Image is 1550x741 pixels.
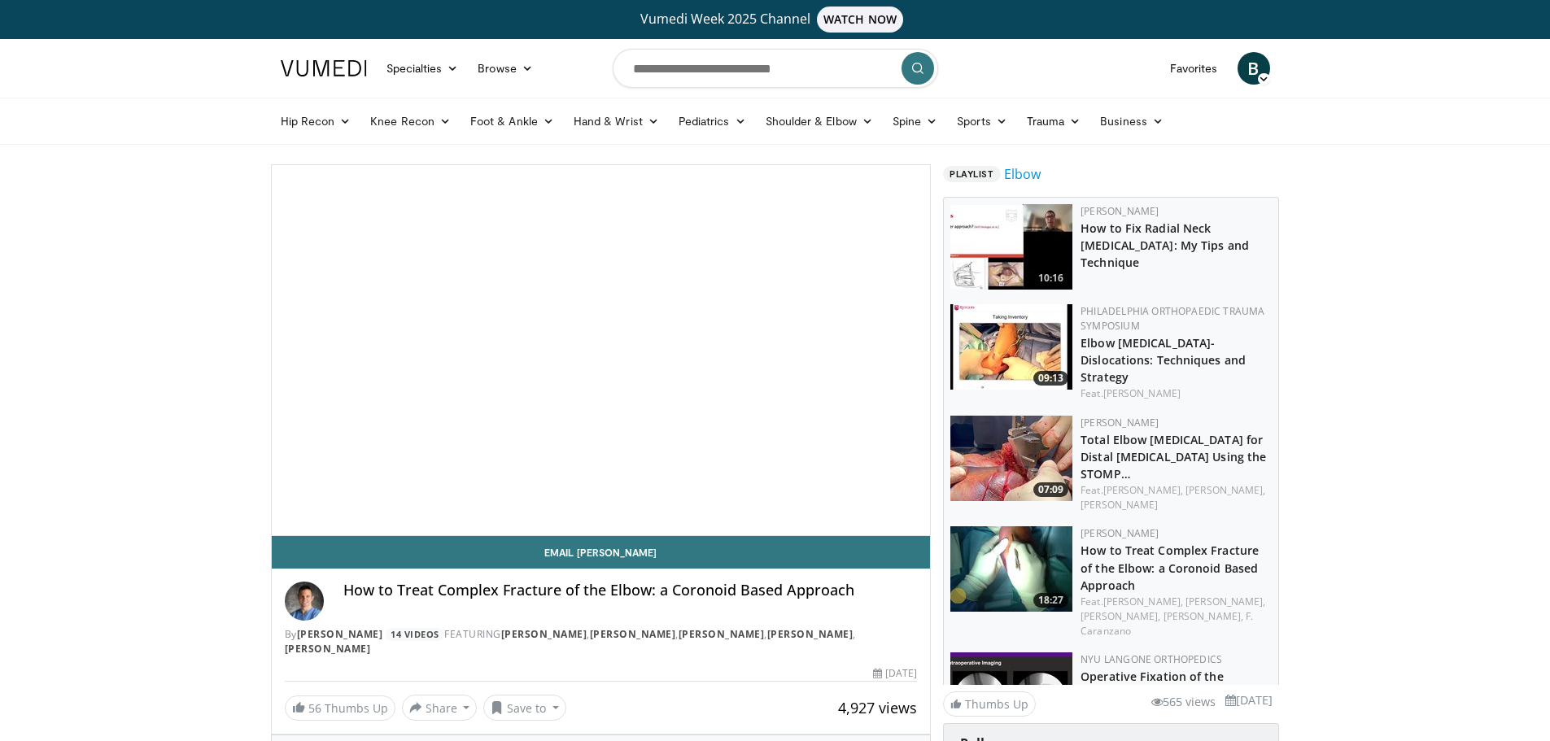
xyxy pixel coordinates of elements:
img: VuMedi Logo [281,60,367,76]
a: Business [1090,105,1173,137]
div: Feat. [1081,386,1272,401]
li: 565 views [1151,693,1216,711]
a: [PERSON_NAME] [501,627,587,641]
span: 09:13 [1033,371,1068,386]
a: [PERSON_NAME], [1103,483,1183,497]
a: [PERSON_NAME] [1081,526,1159,540]
img: 7224b7aa-e761-4226-87d2-a4eb586d946d.150x105_q85_crop-smart_upscale.jpg [950,304,1072,390]
img: 059a3a57-843a-46e7-9851-1bb73cf17ef5.150x105_q85_crop-smart_upscale.jpg [950,526,1072,612]
a: [PERSON_NAME] [679,627,765,641]
a: Knee Recon [360,105,461,137]
a: Favorites [1160,52,1228,85]
a: Sports [947,105,1017,137]
a: How to Fix Radial Neck [MEDICAL_DATA]: My Tips and Technique [1081,220,1249,270]
a: 07:09 [950,416,1072,501]
a: [PERSON_NAME] [1081,204,1159,218]
a: Philadelphia Orthopaedic Trauma Symposium [1081,304,1264,333]
li: [DATE] [1225,691,1273,709]
img: 1ae5a66b-636f-4f0b-a4f2-e8d4894cda8b.150x105_q85_crop-smart_upscale.jpg [950,416,1072,501]
a: 10:16 [950,204,1072,290]
a: 12:40 [950,652,1072,738]
a: Browse [468,52,543,85]
a: [PERSON_NAME] [590,627,676,641]
div: Feat. [1081,595,1272,639]
a: Foot & Ankle [461,105,564,137]
a: Hip Recon [271,105,361,137]
div: [DATE] [873,666,917,681]
a: [PERSON_NAME] [297,627,383,641]
img: Avatar [285,582,324,621]
span: Playlist [943,166,1000,182]
a: 56 Thumbs Up [285,695,395,721]
a: F. Caranzano [1081,609,1253,638]
a: Email [PERSON_NAME] [272,536,931,569]
a: B [1238,52,1270,85]
a: Specialties [377,52,469,85]
a: [PERSON_NAME], [1185,595,1265,608]
button: Share [402,695,478,721]
img: eb108e4a-b0fa-4b43-8903-081299e666e4.jpeg.150x105_q85_crop-smart_upscale.jpg [950,652,1072,738]
span: 56 [308,700,321,716]
a: Vumedi Week 2025 ChannelWATCH NOW [283,7,1268,33]
video-js: Video Player [272,165,931,536]
a: 18:27 [950,526,1072,612]
div: Feat. [1081,483,1272,512]
a: Spine [883,105,947,137]
a: [PERSON_NAME] [1081,498,1158,512]
a: Trauma [1017,105,1091,137]
a: Thumbs Up [943,691,1036,717]
a: [PERSON_NAME] [1103,386,1181,400]
span: 4,927 views [838,698,917,717]
a: Hand & Wrist [564,105,669,137]
span: WATCH NOW [817,7,903,33]
a: Total Elbow [MEDICAL_DATA] for Distal [MEDICAL_DATA] Using the STOMP… [1081,432,1266,482]
a: 14 Videos [386,628,445,642]
span: 10:16 [1033,271,1068,286]
a: How to Treat Complex Fracture of the Elbow: a Coronoid Based Approach [1081,543,1259,592]
a: 09:13 [950,304,1072,390]
button: Save to [483,695,566,721]
a: NYU Langone Orthopedics [1081,652,1222,666]
input: Search topics, interventions [613,49,938,88]
a: Operative Fixation of the Anteromedial Facet of the Coronoid Process [1081,669,1229,718]
span: 18:27 [1033,593,1068,608]
img: 28475649-9b52-4b3c-993a-9643a51e341a.150x105_q85_crop-smart_upscale.jpg [950,204,1072,290]
a: [PERSON_NAME] [767,627,854,641]
a: Shoulder & Elbow [756,105,883,137]
a: Elbow [MEDICAL_DATA]-Dislocations: Techniques and Strategy [1081,335,1246,385]
span: 07:09 [1033,482,1068,497]
a: [PERSON_NAME] [285,642,371,656]
a: Pediatrics [669,105,756,137]
div: By FEATURING , , , , [285,627,918,656]
h4: How to Treat Complex Fracture of the Elbow: a Coronoid Based Approach [343,582,918,599]
a: [PERSON_NAME], [1164,609,1243,623]
a: [PERSON_NAME], [1103,595,1183,608]
a: [PERSON_NAME], [1081,609,1160,623]
a: Elbow [1004,164,1041,184]
a: [PERSON_NAME], [1185,483,1265,497]
a: [PERSON_NAME] [1081,416,1159,429]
